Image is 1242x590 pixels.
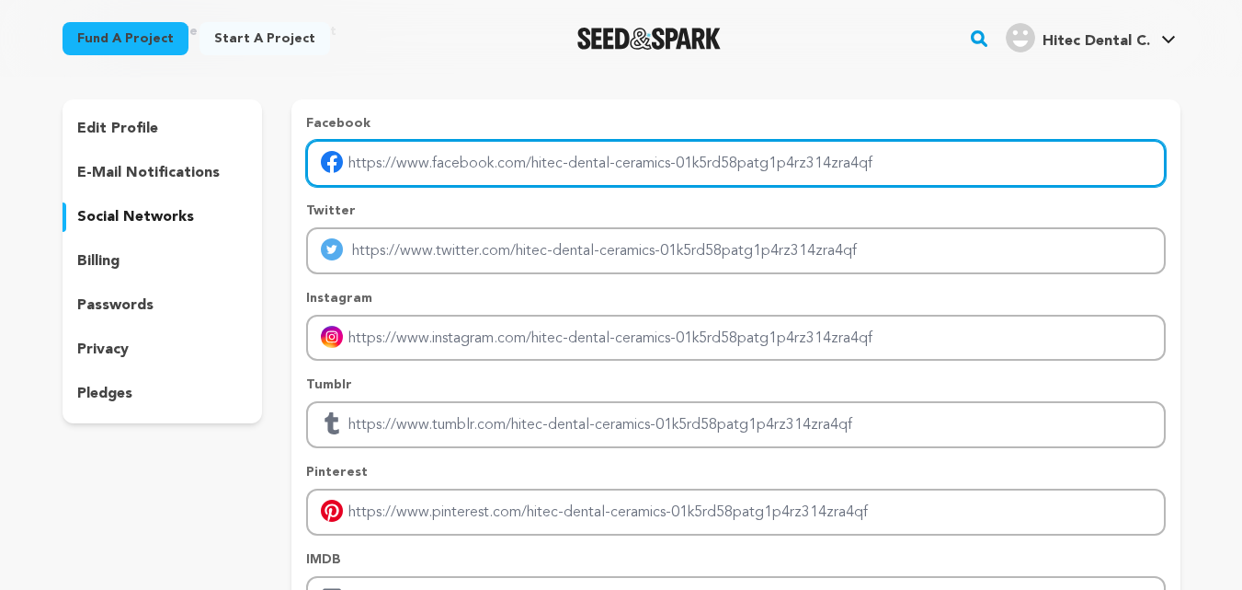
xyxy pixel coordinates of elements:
[63,379,263,409] button: pledges
[77,383,132,405] p: pledges
[63,291,263,320] button: passwords
[306,202,1165,220] p: Twitter
[63,335,263,364] button: privacy
[306,140,1165,187] input: Enter facebook profile link
[306,489,1165,536] input: Enter pinterest profile link
[321,412,343,434] img: tumblr.svg
[577,28,722,50] img: Seed&Spark Logo Dark Mode
[77,206,194,228] p: social networks
[306,401,1165,448] input: Enter tubmlr profile link
[306,227,1165,274] input: Enter twitter profile link
[321,326,343,348] img: instagram-mobile.svg
[321,151,343,173] img: facebook-mobile.svg
[199,22,330,55] a: Start a project
[63,202,263,232] button: social networks
[63,22,188,55] a: Fund a project
[63,247,263,276] button: billing
[577,28,722,50] a: Seed&Spark Homepage
[63,114,263,144] button: edit profile
[306,289,1165,307] p: Instagram
[77,250,120,272] p: billing
[77,295,154,317] p: passwords
[321,500,343,522] img: pinterest-mobile.svg
[77,339,129,361] p: privacy
[306,376,1165,394] p: Tumblr
[321,238,343,260] img: twitter-mobile.svg
[306,114,1165,133] p: Facebook
[306,463,1165,481] p: Pinterest
[77,118,158,140] p: edit profile
[306,315,1165,362] input: Enter instagram handle link
[306,550,1165,569] p: IMDB
[77,162,220,184] p: e-mail notifications
[63,158,263,188] button: e-mail notifications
